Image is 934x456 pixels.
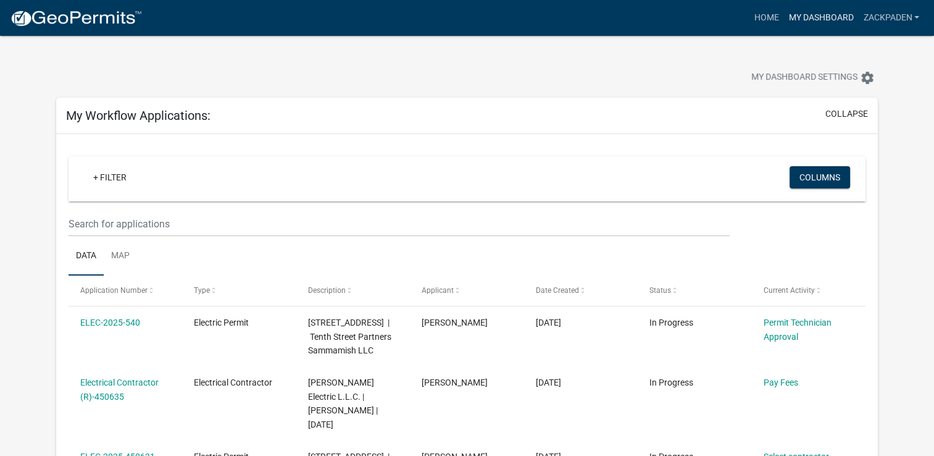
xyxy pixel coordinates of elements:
[80,318,140,327] a: ELEC-2025-540
[69,276,182,305] datatable-header-cell: Application Number
[858,6,924,30] a: zackpaden
[536,378,561,387] span: 07/16/2025
[649,378,693,387] span: In Progress
[638,276,751,305] datatable-header-cell: Status
[308,318,391,356] span: 401 TENTH STREET, EAST | Tenth Street Partners Sammamish LLC
[66,108,211,123] h5: My Workflow Applications:
[194,286,210,295] span: Type
[749,6,783,30] a: Home
[296,276,410,305] datatable-header-cell: Description
[410,276,523,305] datatable-header-cell: Applicant
[523,276,637,305] datatable-header-cell: Date Created
[751,70,857,85] span: My Dashboard Settings
[308,286,346,295] span: Description
[751,276,865,305] datatable-header-cell: Current Activity
[763,378,798,387] a: Pay Fees
[649,286,671,295] span: Status
[741,65,885,90] button: My Dashboard Settingssettings
[182,276,296,305] datatable-header-cell: Type
[763,286,814,295] span: Current Activity
[860,70,875,85] i: settings
[783,6,858,30] a: My Dashboard
[194,378,272,387] span: Electrical Contractor
[536,286,579,295] span: Date Created
[194,318,249,327] span: Electric Permit
[536,318,561,327] span: 10/09/2025
[422,318,488,327] span: Zackery Paden
[825,108,868,120] button: collapse
[790,166,850,188] button: Columns
[763,318,831,342] a: Permit Technician Approval
[69,237,104,276] a: Data
[69,211,730,237] input: Search for applications
[80,286,148,295] span: Application Number
[83,166,136,188] a: + Filter
[649,318,693,327] span: In Progress
[422,286,454,295] span: Applicant
[422,378,488,387] span: Zackery Paden
[104,237,137,276] a: Map
[308,378,378,429] span: Paden Electric L.L.C. | Zackery Paden | 12/31/2025
[80,378,159,402] a: Electrical Contractor (R)-450635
